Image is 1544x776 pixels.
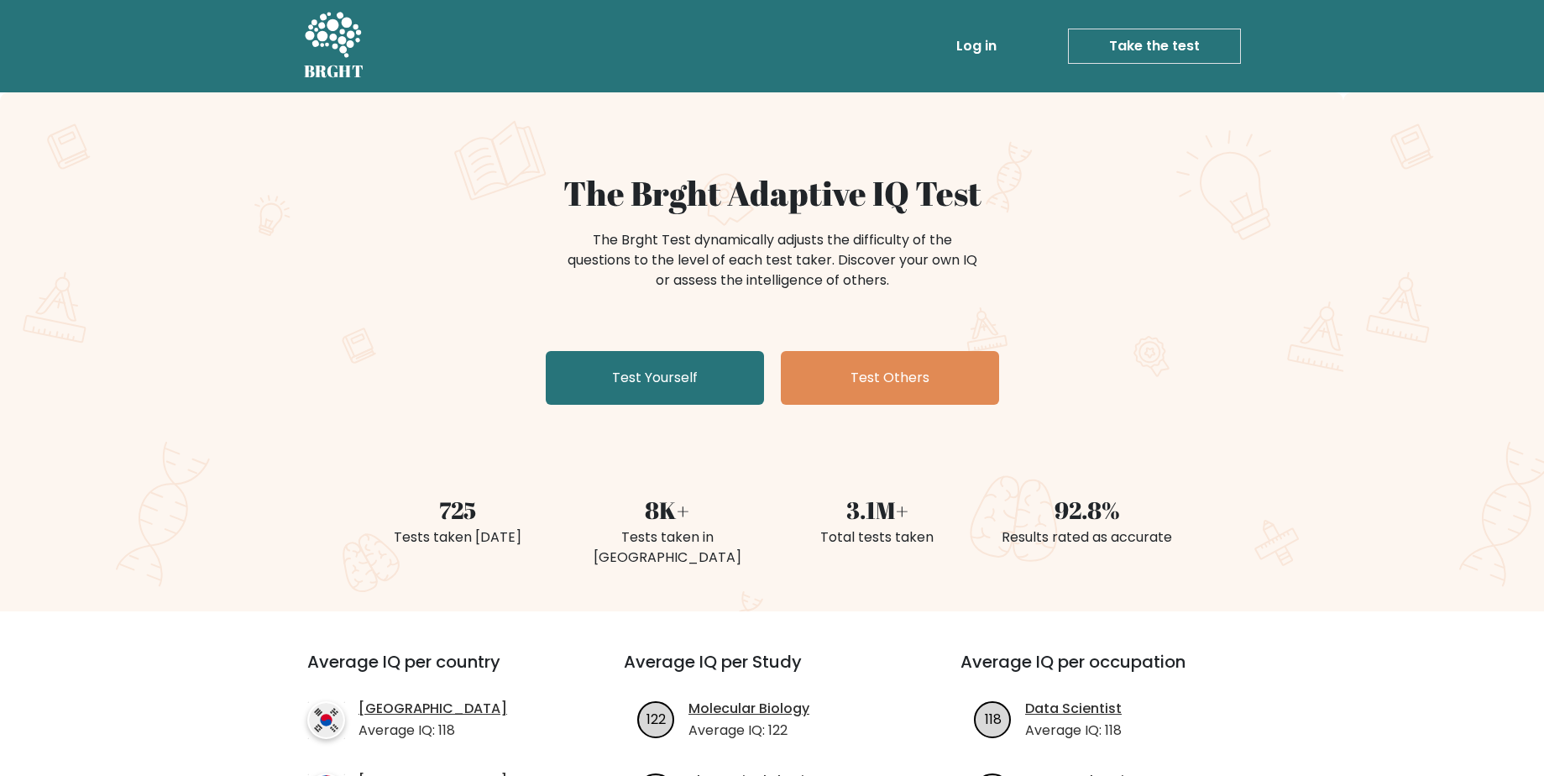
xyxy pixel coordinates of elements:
div: Tests taken in [GEOGRAPHIC_DATA] [573,527,762,568]
a: Test Yourself [546,351,764,405]
p: Average IQ: 122 [688,721,809,741]
text: 122 [646,709,666,728]
div: Tests taken [DATE] [363,527,552,548]
div: 3.1M+ [782,492,972,527]
img: country [307,701,345,739]
h3: Average IQ per occupation [960,652,1257,692]
p: Average IQ: 118 [1025,721,1122,741]
div: The Brght Test dynamically adjusts the difficulty of the questions to the level of each test take... [563,230,982,291]
a: Log in [950,29,1003,63]
a: Molecular Biology [688,699,809,719]
a: Take the test [1068,29,1241,64]
div: 8K+ [573,492,762,527]
div: 725 [363,492,552,527]
div: Results rated as accurate [992,527,1182,548]
a: Data Scientist [1025,699,1122,719]
h3: Average IQ per country [307,652,563,692]
div: 92.8% [992,492,1182,527]
div: Total tests taken [782,527,972,548]
a: Test Others [781,351,999,405]
h3: Average IQ per Study [624,652,920,692]
h5: BRGHT [304,61,364,81]
a: [GEOGRAPHIC_DATA] [359,699,507,719]
h1: The Brght Adaptive IQ Test [363,173,1182,213]
text: 118 [985,709,1002,728]
a: BRGHT [304,7,364,86]
p: Average IQ: 118 [359,721,507,741]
